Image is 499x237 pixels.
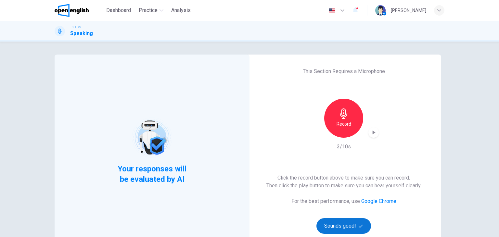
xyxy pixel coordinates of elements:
span: Practice [139,6,158,14]
img: Profile picture [375,5,386,16]
h6: 3/10s [337,143,351,151]
button: Practice [136,5,166,16]
h6: Record [337,120,351,128]
a: Google Chrome [361,198,396,204]
span: Dashboard [106,6,131,14]
button: Analysis [169,5,193,16]
span: Your responses will be evaluated by AI [113,164,192,184]
h6: For the best performance, use [291,197,396,205]
img: OpenEnglish logo [55,4,89,17]
button: Record [324,99,363,138]
span: Analysis [171,6,191,14]
button: Dashboard [104,5,134,16]
h6: This Section Requires a Microphone [303,68,385,75]
img: en [328,8,336,13]
img: robot icon [131,117,173,158]
a: OpenEnglish logo [55,4,104,17]
div: [PERSON_NAME] [391,6,426,14]
h1: Speaking [70,30,93,37]
button: Sounds good! [316,218,371,234]
h6: Click the record button above to make sure you can record. Then click the play button to make sur... [266,174,421,190]
span: TOEFL® [70,25,81,30]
